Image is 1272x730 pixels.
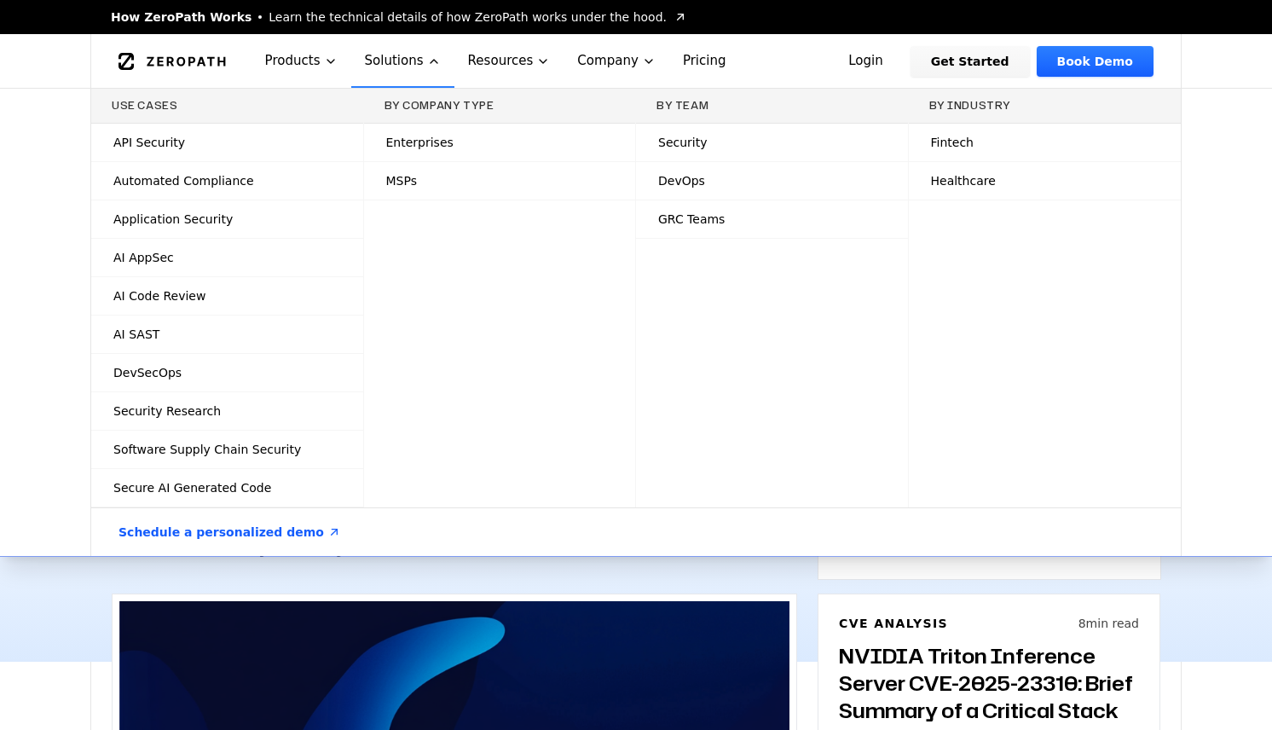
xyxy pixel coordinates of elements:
[90,34,1182,88] nav: Global
[351,34,454,88] button: Solutions
[113,441,301,458] span: Software Supply Chain Security
[111,9,252,26] span: How ZeroPath Works
[909,162,1182,200] a: Healthcare
[564,34,669,88] button: Company
[91,431,363,468] a: Software Supply Chain Security
[931,172,996,189] span: Healthcare
[636,162,908,200] a: DevOps
[454,34,564,88] button: Resources
[112,99,343,113] h3: Use Cases
[91,277,363,315] a: AI Code Review
[636,124,908,161] a: Security
[828,46,904,77] a: Login
[91,162,363,200] a: Automated Compliance
[91,392,363,430] a: Security Research
[386,134,454,151] span: Enterprises
[931,134,974,151] span: Fintech
[91,200,363,238] a: Application Security
[364,124,636,161] a: Enterprises
[636,200,908,238] a: GRC Teams
[91,239,363,276] a: AI AppSec
[909,124,1182,161] a: Fintech
[386,172,417,189] span: MSPs
[113,249,174,266] span: AI AppSec
[113,326,159,343] span: AI SAST
[113,364,182,381] span: DevSecOps
[113,403,221,420] span: Security Research
[91,469,363,507] a: Secure AI Generated Code
[658,172,705,189] span: DevOps
[1078,615,1139,632] p: 8 min read
[364,162,636,200] a: MSPs
[839,615,948,632] h6: CVE Analysis
[929,99,1161,113] h3: By Industry
[658,134,708,151] span: Security
[269,9,667,26] span: Learn the technical details of how ZeroPath works under the hood.
[1037,46,1153,77] a: Book Demo
[656,99,888,113] h3: By Team
[669,34,740,88] a: Pricing
[113,211,233,228] span: Application Security
[91,354,363,391] a: DevSecOps
[113,287,205,304] span: AI Code Review
[384,99,616,113] h3: By Company Type
[911,46,1030,77] a: Get Started
[113,479,271,496] span: Secure AI Generated Code
[113,134,185,151] span: API Security
[91,124,363,161] a: API Security
[252,34,351,88] button: Products
[658,211,725,228] span: GRC Teams
[111,9,687,26] a: How ZeroPath WorksLearn the technical details of how ZeroPath works under the hood.
[98,508,361,556] a: Schedule a personalized demo
[91,316,363,353] a: AI SAST
[113,172,254,189] span: Automated Compliance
